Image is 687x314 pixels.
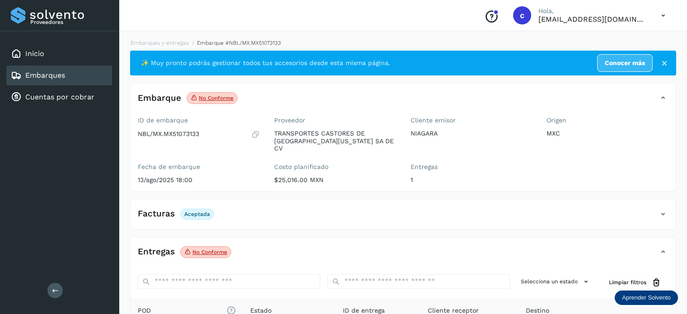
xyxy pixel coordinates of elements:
label: ID de embarque [138,117,260,124]
label: Entregas [411,163,533,171]
p: TRANSPORTES CASTORES DE [GEOGRAPHIC_DATA][US_STATE] SA DE CV [274,130,396,152]
p: NBL/MX.MX51073133 [138,130,199,138]
a: Cuentas por cobrar [25,93,94,101]
a: Embarques [25,71,65,80]
p: MXC [547,130,668,137]
p: 1 [411,176,533,184]
p: 13/ago/2025 18:00 [138,176,260,184]
span: Limpiar filtros [609,278,646,286]
div: Cuentas por cobrar [6,87,112,107]
p: No conforme [199,95,234,101]
span: ✨ Muy pronto podrás gestionar todos tus accesorios desde esta misma página. [141,58,390,68]
div: Aprender Solvento [615,291,678,305]
p: NIAGARA [411,130,533,137]
p: Proveedores [30,19,108,25]
p: No conforme [192,249,227,255]
a: Inicio [25,49,44,58]
a: Embarques y entregas [131,40,189,46]
span: Embarque #NBL/MX.MX51073133 [197,40,281,46]
div: Inicio [6,44,112,64]
label: Origen [547,117,668,124]
div: EmbarqueNo conforme [131,90,676,113]
div: Embarques [6,66,112,85]
p: Aprender Solvento [622,294,671,301]
label: Proveedor [274,117,396,124]
h4: Entregas [138,247,175,257]
button: Selecciona un estado [517,274,594,289]
nav: breadcrumb [130,39,676,47]
h4: Facturas [138,209,175,219]
div: EntregasNo conforme [131,244,676,267]
label: Cliente emisor [411,117,533,124]
p: Hola, [538,7,647,15]
p: $25,016.00 MXN [274,176,396,184]
label: Fecha de embarque [138,163,260,171]
h4: Embarque [138,93,181,103]
p: Aceptada [184,211,210,217]
div: FacturasAceptada [131,206,676,229]
a: Conocer más [597,54,653,72]
label: Costo planificado [274,163,396,171]
p: cuentasespeciales8_met@castores.com.mx [538,15,647,23]
button: Limpiar filtros [602,274,668,291]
